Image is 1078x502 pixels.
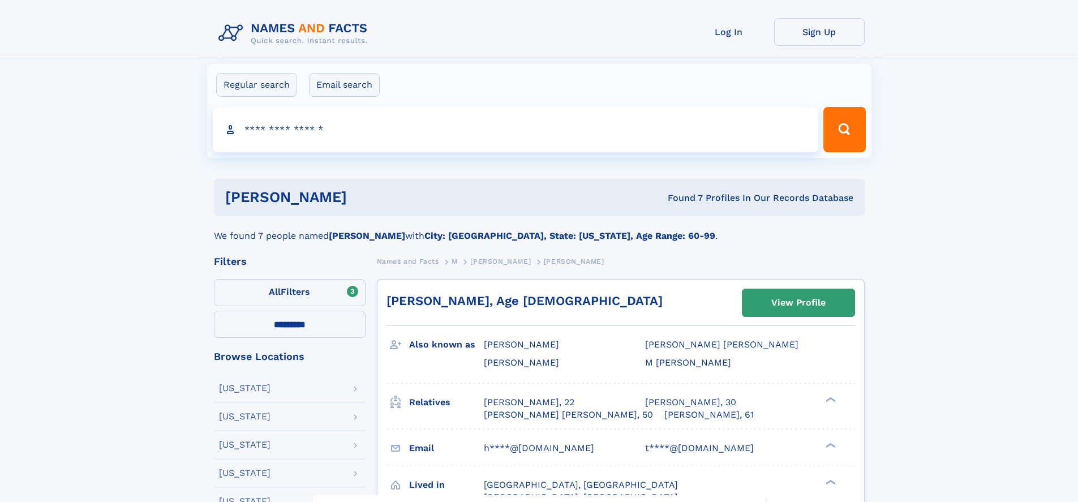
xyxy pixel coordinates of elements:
[424,230,715,241] b: City: [GEOGRAPHIC_DATA], State: [US_STATE], Age Range: 60-99
[823,441,836,449] div: ❯
[214,256,366,267] div: Filters
[645,357,731,368] span: M [PERSON_NAME]
[645,339,798,350] span: [PERSON_NAME] [PERSON_NAME]
[214,18,377,49] img: Logo Names and Facts
[213,107,819,152] input: search input
[823,396,836,403] div: ❯
[377,254,439,268] a: Names and Facts
[484,409,653,421] a: [PERSON_NAME] [PERSON_NAME], 50
[823,478,836,486] div: ❯
[452,254,458,268] a: M
[214,279,366,306] label: Filters
[823,107,865,152] button: Search Button
[684,18,774,46] a: Log In
[309,73,380,97] label: Email search
[664,409,754,421] a: [PERSON_NAME], 61
[219,412,270,421] div: [US_STATE]
[219,440,270,449] div: [US_STATE]
[409,335,484,354] h3: Also known as
[216,73,297,97] label: Regular search
[409,475,484,495] h3: Lived in
[484,339,559,350] span: [PERSON_NAME]
[507,192,853,204] div: Found 7 Profiles In Our Records Database
[742,289,854,316] a: View Profile
[470,254,531,268] a: [PERSON_NAME]
[484,396,574,409] a: [PERSON_NAME], 22
[269,286,281,297] span: All
[484,357,559,368] span: [PERSON_NAME]
[409,439,484,458] h3: Email
[645,396,736,409] a: [PERSON_NAME], 30
[214,351,366,362] div: Browse Locations
[771,290,826,316] div: View Profile
[386,294,663,308] a: [PERSON_NAME], Age [DEMOGRAPHIC_DATA]
[225,190,508,204] h1: [PERSON_NAME]
[219,469,270,478] div: [US_STATE]
[409,393,484,412] h3: Relatives
[484,479,678,490] span: [GEOGRAPHIC_DATA], [GEOGRAPHIC_DATA]
[452,258,458,265] span: M
[329,230,405,241] b: [PERSON_NAME]
[774,18,865,46] a: Sign Up
[214,216,865,243] div: We found 7 people named with .
[470,258,531,265] span: [PERSON_NAME]
[219,384,270,393] div: [US_STATE]
[544,258,604,265] span: [PERSON_NAME]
